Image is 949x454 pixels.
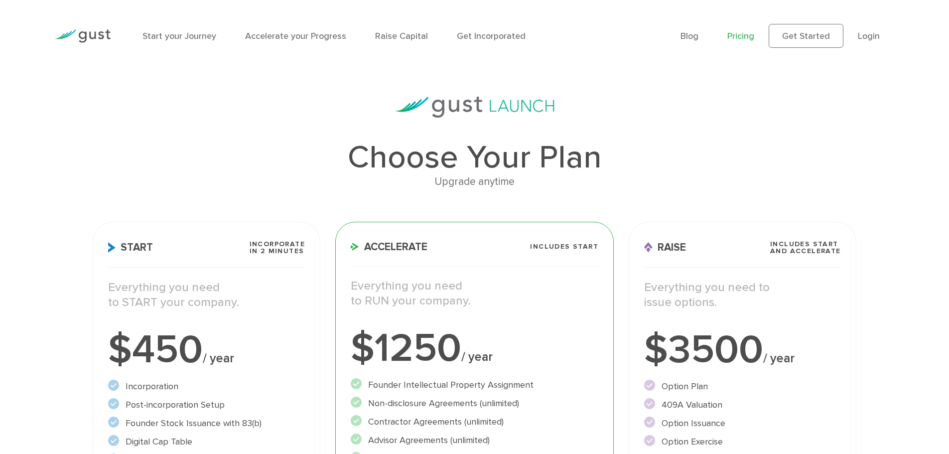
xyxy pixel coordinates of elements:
[457,31,526,41] a: Get Incorporated
[93,142,856,173] h1: Choose Your Plan
[93,173,856,190] div: Upgrade anytime
[769,24,843,48] a: Get Started
[108,398,305,412] li: Post-incorporation Setup
[108,435,305,449] li: Digital Cap Table
[644,280,841,310] p: Everything you need to issue options.
[644,417,841,430] li: Option Issuance
[644,242,653,253] img: Raise Icon
[680,31,698,41] a: Blog
[395,97,554,118] img: gust-launch-logos.svg
[770,241,841,255] span: Includes START and ACCELERATE
[530,243,598,250] span: Includes START
[108,242,116,253] img: Start Icon X2
[461,349,493,364] span: / year
[727,31,754,41] a: Pricing
[250,241,305,255] span: Incorporate in 2 Minutes
[644,330,841,370] div: $3500
[108,380,305,393] li: Incorporation
[644,242,686,253] span: Raise
[245,31,346,41] a: Accelerate your Progress
[351,328,598,368] div: $1250
[351,415,598,429] li: Contractor Agreements (unlimited)
[108,242,153,253] span: Start
[644,398,841,412] li: 409A Valuation
[351,397,598,410] li: Non-disclosure Agreements (unlimited)
[351,242,427,252] span: Accelerate
[108,417,305,430] li: Founder Stock Issuance with 83(b)
[351,434,598,447] li: Advisor Agreements (unlimited)
[644,380,841,393] li: Option Plan
[108,330,305,370] div: $450
[351,378,598,392] li: Founder Intellectual Property Assignment
[644,435,841,449] li: Option Exercise
[108,280,305,310] p: Everything you need to START your company.
[55,29,111,43] img: Gust Logo
[351,243,359,251] img: Accelerate Icon
[375,31,428,41] a: Raise Capital
[142,31,216,41] a: Start your Journey
[858,31,880,41] a: Login
[203,351,234,366] span: / year
[763,351,795,366] span: / year
[351,279,598,308] p: Everything you need to RUN your company.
